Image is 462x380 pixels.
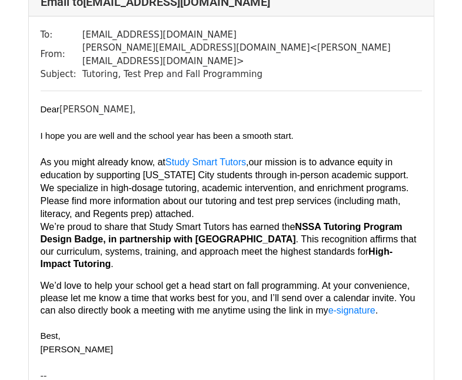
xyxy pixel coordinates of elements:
[41,131,294,141] font: I hope you are well and the school year has been a smooth start.
[41,344,113,354] font: [PERSON_NAME]
[41,222,403,244] strong: NSSA Tutoring Program Design Badge, in partnership with [GEOGRAPHIC_DATA]
[41,157,409,219] font: our mission is to advance equity in education by supporting [US_STATE] City students through in-p...
[41,104,60,114] font: Dear
[165,157,246,167] a: Study Smart Tutors
[41,246,393,269] b: High-Impact Tutoring
[41,68,82,81] td: Subject:
[82,28,422,42] td: [EMAIL_ADDRESS][DOMAIN_NAME]
[41,41,82,68] td: From:
[41,331,61,341] font: Best,
[133,104,135,114] span: ,
[403,324,462,380] iframe: Chat Widget
[82,41,422,68] td: [PERSON_NAME][EMAIL_ADDRESS][DOMAIN_NAME] < [PERSON_NAME][EMAIL_ADDRESS][DOMAIN_NAME] >
[41,281,416,315] font: We’d love to help your school get a head start on fall programming. At your convenience, please l...
[328,305,375,315] a: e-signature
[246,157,248,167] span: ,
[82,68,422,81] td: Tutoring, Test Prep and Fall Programming
[41,103,422,116] div: [PERSON_NAME]
[41,222,417,269] font: We’re proud to share that Study Smart Tutors has earned the . This recognition affirms that our c...
[41,28,82,42] td: To:
[41,157,166,167] span: As you might already know, at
